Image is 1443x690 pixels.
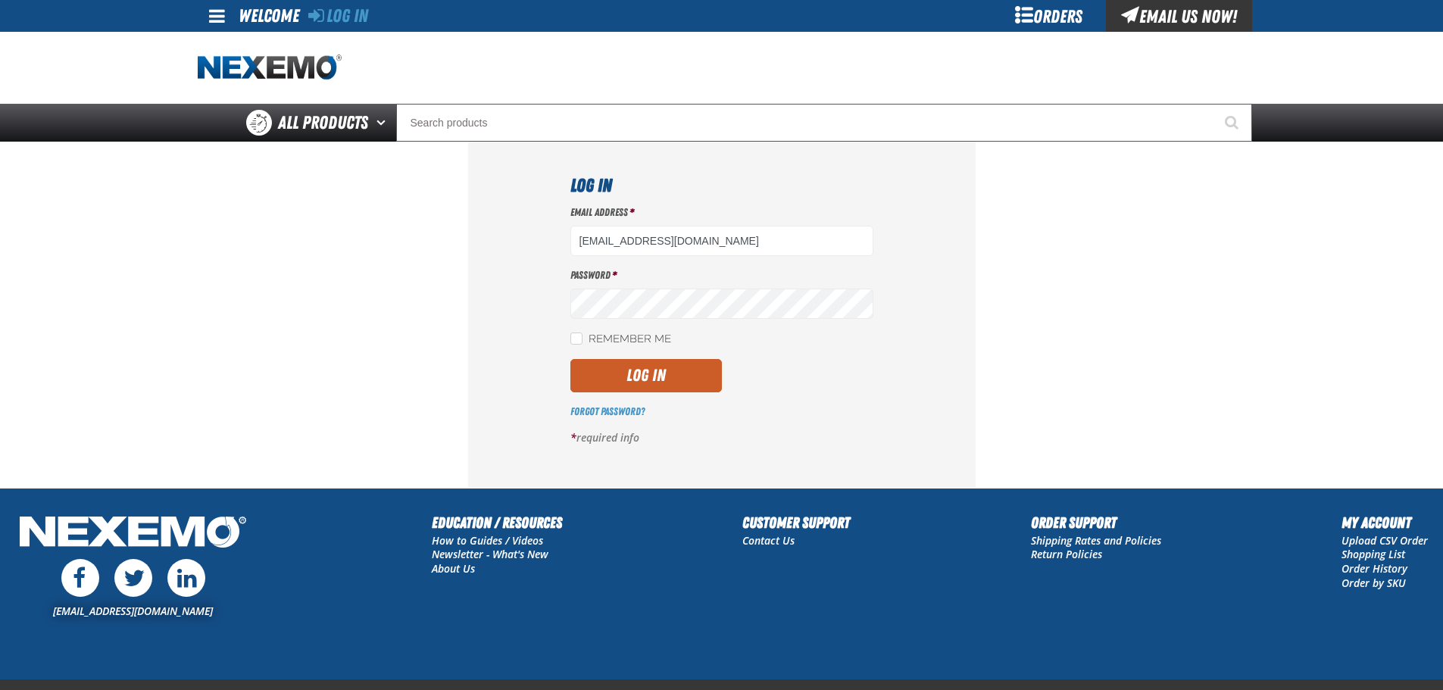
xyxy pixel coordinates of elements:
[1341,511,1428,534] h2: My Account
[1341,576,1406,590] a: Order by SKU
[396,104,1252,142] input: Search
[1031,533,1161,548] a: Shipping Rates and Policies
[742,511,850,534] h2: Customer Support
[742,533,795,548] a: Contact Us
[1341,547,1405,561] a: Shopping List
[432,547,548,561] a: Newsletter - What's New
[1031,511,1161,534] h2: Order Support
[570,333,583,345] input: Remember Me
[278,109,368,136] span: All Products
[371,104,396,142] button: Open All Products pages
[570,405,645,417] a: Forgot Password?
[570,359,722,392] button: Log In
[198,55,342,81] a: Home
[570,431,873,445] p: required info
[1214,104,1252,142] button: Start Searching
[432,511,562,534] h2: Education / Resources
[53,604,213,618] a: [EMAIL_ADDRESS][DOMAIN_NAME]
[570,172,873,199] h1: Log In
[198,55,342,81] img: Nexemo logo
[1341,561,1407,576] a: Order History
[570,268,873,283] label: Password
[570,205,873,220] label: Email Address
[308,5,368,27] a: Log In
[1031,547,1102,561] a: Return Policies
[432,561,475,576] a: About Us
[1341,533,1428,548] a: Upload CSV Order
[432,533,543,548] a: How to Guides / Videos
[570,333,671,347] label: Remember Me
[15,511,251,556] img: Nexemo Logo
